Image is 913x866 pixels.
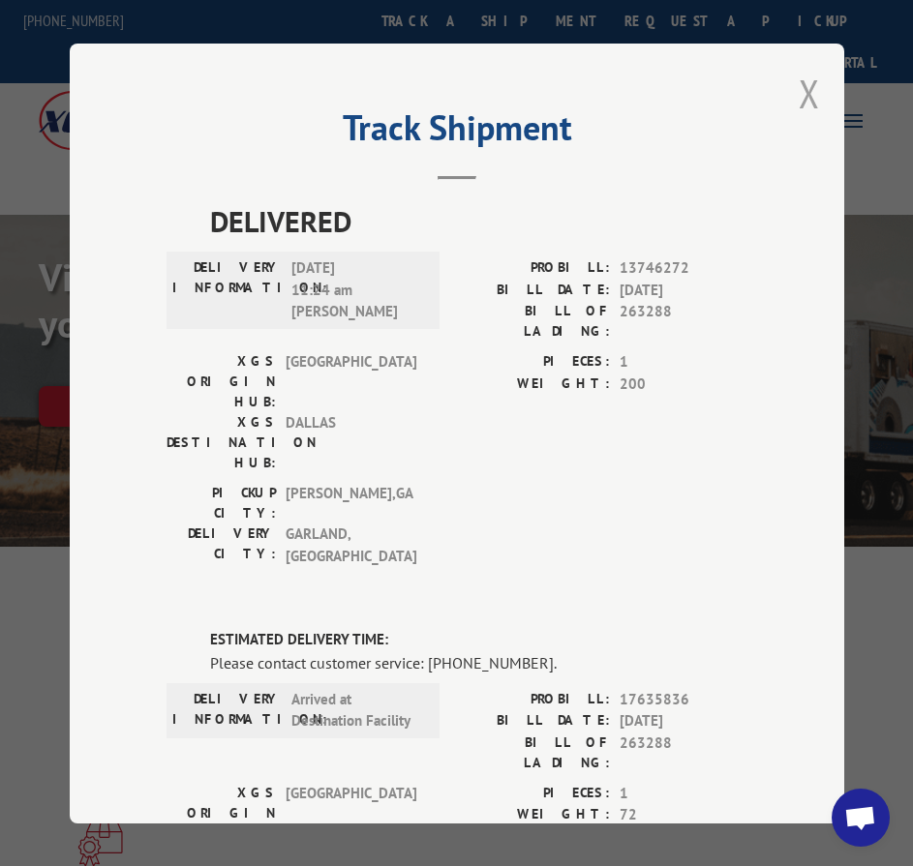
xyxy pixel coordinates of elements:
[172,257,282,323] label: DELIVERY INFORMATION:
[620,257,747,280] span: 13746272
[457,373,610,395] label: WEIGHT:
[286,782,416,843] span: [GEOGRAPHIC_DATA]
[457,804,610,826] label: WEIGHT:
[210,629,747,651] label: ESTIMATED DELIVERY TIME:
[167,412,276,473] label: XGS DESTINATION HUB:
[286,523,416,567] span: GARLAND , [GEOGRAPHIC_DATA]
[167,114,747,151] h2: Track Shipment
[457,710,610,732] label: BILL DATE:
[620,373,747,395] span: 200
[620,351,747,373] span: 1
[457,782,610,804] label: PIECES:
[167,351,276,412] label: XGS ORIGIN HUB:
[457,688,610,710] label: PROBILL:
[291,688,422,732] span: Arrived at Destination Facility
[167,523,276,567] label: DELIVERY CITY:
[167,782,276,843] label: XGS ORIGIN HUB:
[620,688,747,710] span: 17635836
[620,279,747,301] span: [DATE]
[620,710,747,732] span: [DATE]
[167,483,276,523] label: PICKUP CITY:
[291,257,422,323] span: [DATE] 11:24 am [PERSON_NAME]
[457,279,610,301] label: BILL DATE:
[286,412,416,473] span: DALLAS
[286,483,416,523] span: [PERSON_NAME] , GA
[210,199,747,243] span: DELIVERED
[457,351,610,373] label: PIECES:
[457,257,610,280] label: PROBILL:
[620,804,747,826] span: 72
[210,650,747,673] div: Please contact customer service: [PHONE_NUMBER].
[457,732,610,772] label: BILL OF LADING:
[172,688,282,732] label: DELIVERY INFORMATION:
[620,782,747,804] span: 1
[620,732,747,772] span: 263288
[832,789,890,847] div: Open chat
[620,301,747,342] span: 263288
[457,301,610,342] label: BILL OF LADING:
[799,68,820,119] button: Close modal
[286,351,416,412] span: [GEOGRAPHIC_DATA]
